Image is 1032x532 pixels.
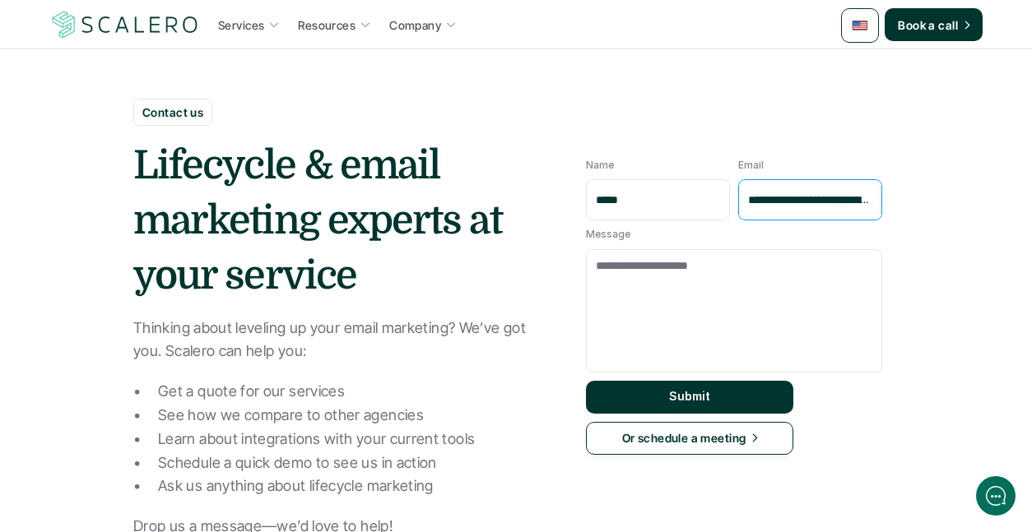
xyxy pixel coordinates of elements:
[669,390,710,404] p: Submit
[976,476,1016,516] iframe: gist-messenger-bubble-iframe
[133,138,545,304] h1: Lifecycle & email marketing experts at your service
[298,16,356,34] p: Resources
[586,422,793,455] a: Or schedule a meeting
[586,381,793,414] button: Submit
[586,160,614,171] p: Name
[852,17,868,34] img: 🇺🇸
[218,16,264,34] p: Services
[158,451,545,475] p: Schedule a quick demo to see us in action
[25,109,304,188] h2: Let us know if we can help with lifecycle marketing.
[25,80,304,106] h1: Hi! Welcome to [GEOGRAPHIC_DATA].
[158,380,545,404] p: Get a quote for our services
[158,474,545,498] p: Ask us anything about lifecycle marketing
[158,428,545,451] p: Learn about integrations with your current tools
[885,8,983,41] a: Book a call
[389,16,441,34] p: Company
[158,404,545,428] p: See how we compare to other agencies
[142,104,203,121] p: Contact us
[49,10,201,39] a: Scalero company logotype
[106,228,198,241] span: New conversation
[898,16,958,34] p: Book a call
[586,179,730,220] input: Name
[26,218,304,251] button: New conversation
[137,426,208,437] span: We run on Gist
[586,229,630,240] p: Message
[49,9,201,40] img: Scalero company logotype
[133,317,545,364] p: Thinking about leveling up your email marketing? We’ve got you. Scalero can help you:
[738,179,882,220] input: Email
[738,160,764,171] p: Email
[622,429,746,446] p: Or schedule a meeting
[586,249,882,372] textarea: Message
